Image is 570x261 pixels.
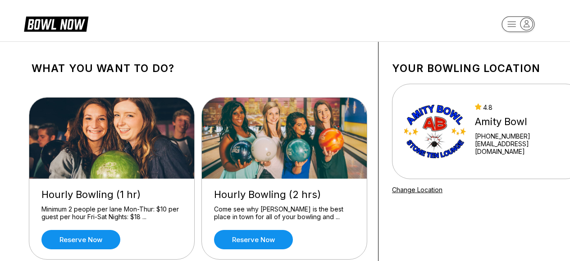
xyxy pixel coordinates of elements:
[214,205,355,221] div: Come see why [PERSON_NAME] is the best place in town for all of your bowling and ...
[404,98,467,165] img: Amity Bowl
[202,98,368,179] img: Hourly Bowling (2 hrs)
[214,189,355,201] div: Hourly Bowling (2 hrs)
[41,189,182,201] div: Hourly Bowling (1 hr)
[214,230,293,249] a: Reserve now
[41,205,182,221] div: Minimum 2 people per lane Mon-Thur: $10 per guest per hour Fri-Sat Nights: $18 ...
[32,62,365,75] h1: What you want to do?
[392,186,442,193] a: Change Location
[41,230,120,249] a: Reserve now
[29,98,195,179] img: Hourly Bowling (1 hr)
